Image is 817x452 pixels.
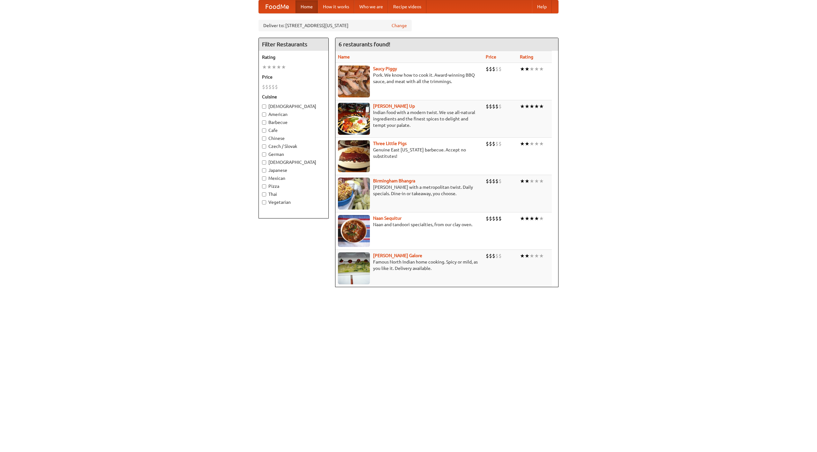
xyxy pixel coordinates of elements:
[534,252,539,259] li: ★
[262,103,325,110] label: [DEMOGRAPHIC_DATA]
[268,83,272,90] li: $
[495,140,498,147] li: $
[272,64,276,71] li: ★
[486,54,496,59] a: Price
[272,83,275,90] li: $
[262,104,266,109] input: [DEMOGRAPHIC_DATA]
[262,191,325,197] label: Thai
[259,0,296,13] a: FoodMe
[354,0,388,13] a: Who we are
[498,103,502,110] li: $
[525,103,529,110] li: ★
[338,140,370,172] img: littlepigs.jpg
[492,178,495,185] li: $
[262,159,325,165] label: [DEMOGRAPHIC_DATA]
[262,151,325,157] label: German
[262,184,266,188] input: Pizza
[492,103,495,110] li: $
[492,140,495,147] li: $
[262,83,265,90] li: $
[262,175,325,181] label: Mexican
[318,0,354,13] a: How it works
[529,178,534,185] li: ★
[520,215,525,222] li: ★
[262,94,325,100] h5: Cuisine
[529,103,534,110] li: ★
[486,215,489,222] li: $
[532,0,552,13] a: Help
[262,120,266,125] input: Barbecue
[262,119,325,126] label: Barbecue
[338,147,481,159] p: Genuine East [US_STATE] barbecue. Accept no substitutes!
[338,65,370,97] img: saucy.jpg
[267,64,272,71] li: ★
[498,178,502,185] li: $
[338,252,370,284] img: currygalore.jpg
[259,38,328,51] h4: Filter Restaurants
[489,178,492,185] li: $
[529,215,534,222] li: ★
[520,252,525,259] li: ★
[262,160,266,165] input: [DEMOGRAPHIC_DATA]
[539,140,544,147] li: ★
[265,83,268,90] li: $
[373,178,415,183] a: Birmingham Bhangra
[498,65,502,73] li: $
[534,215,539,222] li: ★
[262,152,266,157] input: German
[492,65,495,73] li: $
[262,176,266,180] input: Mexican
[489,140,492,147] li: $
[338,103,370,135] img: curryup.jpg
[525,215,529,222] li: ★
[492,252,495,259] li: $
[262,135,325,142] label: Chinese
[539,103,544,110] li: ★
[486,103,489,110] li: $
[296,0,318,13] a: Home
[525,65,529,73] li: ★
[495,252,498,259] li: $
[338,184,481,197] p: [PERSON_NAME] with a metropolitan twist. Daily specials. Dine-in or takeaway, you choose.
[525,140,529,147] li: ★
[489,65,492,73] li: $
[373,103,415,109] a: [PERSON_NAME] Up
[262,144,266,149] input: Czech / Slovak
[262,167,325,173] label: Japanese
[539,252,544,259] li: ★
[534,178,539,185] li: ★
[520,178,525,185] li: ★
[520,103,525,110] li: ★
[486,178,489,185] li: $
[495,65,498,73] li: $
[539,215,544,222] li: ★
[259,20,412,31] div: Deliver to: [STREET_ADDRESS][US_STATE]
[489,252,492,259] li: $
[262,127,325,134] label: Cafe
[262,199,325,205] label: Vegetarian
[525,252,529,259] li: ★
[489,215,492,222] li: $
[525,178,529,185] li: ★
[486,252,489,259] li: $
[498,140,502,147] li: $
[534,140,539,147] li: ★
[392,22,407,29] a: Change
[520,140,525,147] li: ★
[281,64,286,71] li: ★
[520,54,533,59] a: Rating
[495,215,498,222] li: $
[262,192,266,196] input: Thai
[262,54,325,60] h5: Rating
[373,141,407,146] a: Three Little Pigs
[373,216,401,221] b: Naan Sequitur
[534,103,539,110] li: ★
[529,65,534,73] li: ★
[489,103,492,110] li: $
[373,253,422,258] a: [PERSON_NAME] Galore
[262,168,266,172] input: Japanese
